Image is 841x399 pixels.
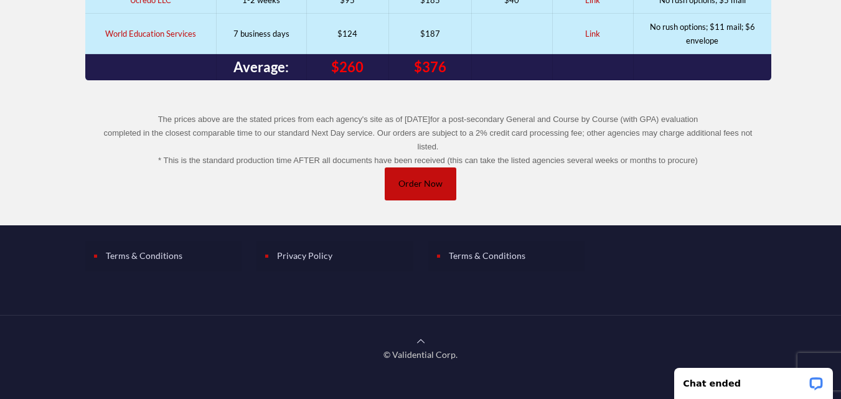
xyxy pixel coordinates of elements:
td: 7 business days [216,14,306,54]
a: Privacy Policy [275,244,407,268]
div: © Validential Corp. [85,348,756,362]
strong: $376 [414,59,446,75]
span: Order Now [398,179,443,189]
a: Terms & Conditions [104,244,236,268]
a: Back to top icon [416,336,425,346]
a: World Education Services [105,29,196,39]
a: Order Now [385,167,456,200]
span: completed in the closest comparable time to our standard Next Day service. Our orders are subject... [104,128,753,151]
iframe: LiveChat chat widget [666,360,841,399]
strong: $260 [331,59,364,75]
td: $124 [306,14,388,54]
span: for a post-secondary General and Course by Course (with GPA) evaluation [430,115,698,124]
a: Terms & Conditions [447,244,579,268]
div: The prices above are the stated prices from each agency's site as of [DATE] [93,113,764,126]
td: No rush options; $11 mail; $6 envelope [634,14,771,54]
a: Link [585,29,600,39]
div: * This is the standard production time AFTER all documents have been received (this can take the ... [93,154,764,167]
strong: Average: [233,59,289,75]
td: $187 [389,14,471,54]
